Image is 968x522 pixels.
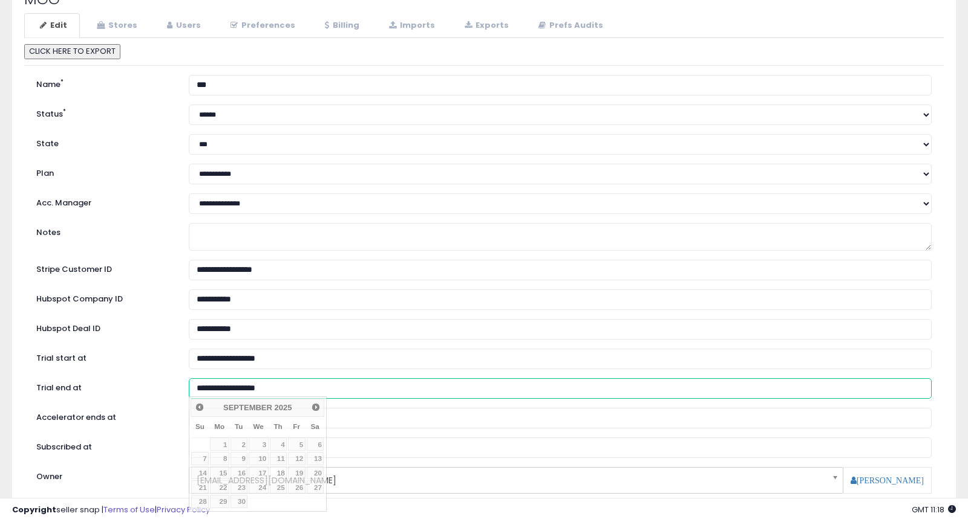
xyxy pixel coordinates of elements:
[27,349,180,364] label: Trial start at
[309,13,372,38] a: Billing
[197,470,820,491] span: [EMAIL_ADDRESS][DOMAIN_NAME]
[275,403,292,412] span: 2025
[249,480,268,494] a: 24
[210,437,229,451] a: 1
[912,504,956,515] span: 2025-09-18 11:18 GMT
[27,319,180,335] label: Hubspot Deal ID
[523,13,616,38] a: Prefs Audits
[851,476,924,485] a: [PERSON_NAME]
[210,466,229,480] a: 15
[235,422,243,430] span: Tuesday
[36,471,62,483] label: Owner
[307,452,324,465] a: 13
[151,13,214,38] a: Users
[288,452,306,465] a: 12
[270,480,287,494] a: 25
[27,223,180,239] label: Notes
[311,402,321,412] span: Next
[311,422,319,430] span: Saturday
[270,466,287,480] a: 18
[253,422,264,430] span: Wednesday
[231,452,248,465] a: 9
[270,437,287,451] a: 4
[449,13,522,38] a: Exports
[27,408,180,424] label: Accelerator ends at
[195,422,204,430] span: Sunday
[307,437,324,451] a: 6
[231,437,248,451] a: 2
[27,289,180,305] label: Hubspot Company ID
[249,466,268,480] a: 17
[309,401,322,414] a: Next
[373,13,448,38] a: Imports
[195,402,204,412] span: Prev
[191,452,209,465] a: 7
[192,401,206,414] a: Prev
[215,422,225,430] span: Monday
[307,466,324,480] a: 20
[27,437,180,453] label: Subscribed at
[103,504,155,515] a: Terms of Use
[191,466,209,480] a: 14
[27,75,180,91] label: Name
[249,437,268,451] a: 3
[249,452,268,465] a: 10
[27,378,180,394] label: Trial end at
[12,504,210,516] div: seller snap | |
[288,480,306,494] a: 26
[27,164,180,179] label: Plan
[24,44,120,59] button: CLICK HERE TO EXPORT
[157,504,210,515] a: Privacy Policy
[27,105,180,120] label: Status
[210,452,229,465] a: 8
[223,403,272,412] span: September
[24,13,80,38] a: Edit
[27,134,180,150] label: State
[215,13,308,38] a: Preferences
[274,422,283,430] span: Thursday
[210,495,229,508] a: 29
[191,480,209,494] a: 21
[270,452,287,465] a: 11
[231,466,248,480] a: 16
[288,437,306,451] a: 5
[27,260,180,275] label: Stripe Customer ID
[288,466,306,480] a: 19
[27,193,180,209] label: Acc. Manager
[293,422,301,430] span: Friday
[81,13,150,38] a: Stores
[231,495,248,508] a: 30
[231,480,248,494] a: 23
[12,504,56,515] strong: Copyright
[191,495,209,508] a: 28
[210,480,229,494] a: 22
[307,480,324,494] a: 27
